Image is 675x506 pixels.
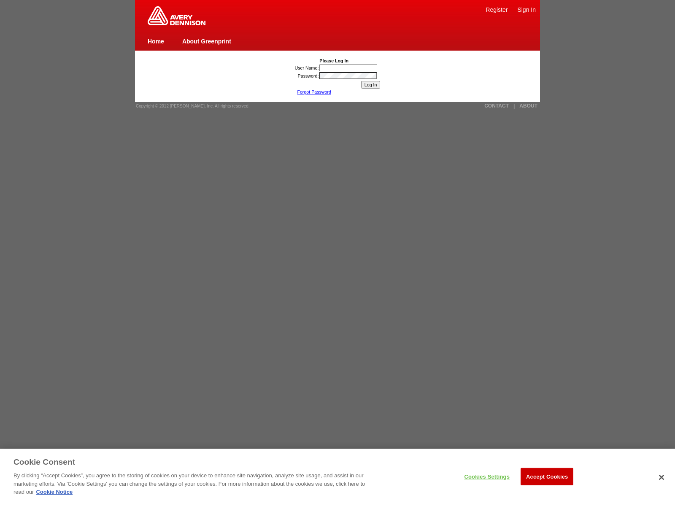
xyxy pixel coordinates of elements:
[519,103,537,109] a: ABOUT
[521,468,573,485] button: Accept Cookies
[13,457,75,468] h3: Cookie Consent
[297,89,331,94] a: Forgot Password
[148,6,205,25] img: Home
[295,65,319,70] label: User Name:
[298,73,319,78] label: Password:
[36,489,73,495] a: Cookie Notice
[513,103,515,109] a: |
[652,468,671,487] button: Close
[484,103,509,109] a: CONTACT
[361,81,381,89] input: Log In
[319,58,348,63] b: Please Log In
[136,104,250,108] span: Copyright © 2012 [PERSON_NAME], Inc. All rights reserved.
[461,468,513,485] button: Cookies Settings
[517,6,536,13] a: Sign In
[182,38,231,45] a: About Greenprint
[486,6,508,13] a: Register
[148,21,205,26] a: Greenprint
[13,471,371,496] p: By clicking “Accept Cookies”, you agree to the storing of cookies on your device to enhance site ...
[148,38,164,45] a: Home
